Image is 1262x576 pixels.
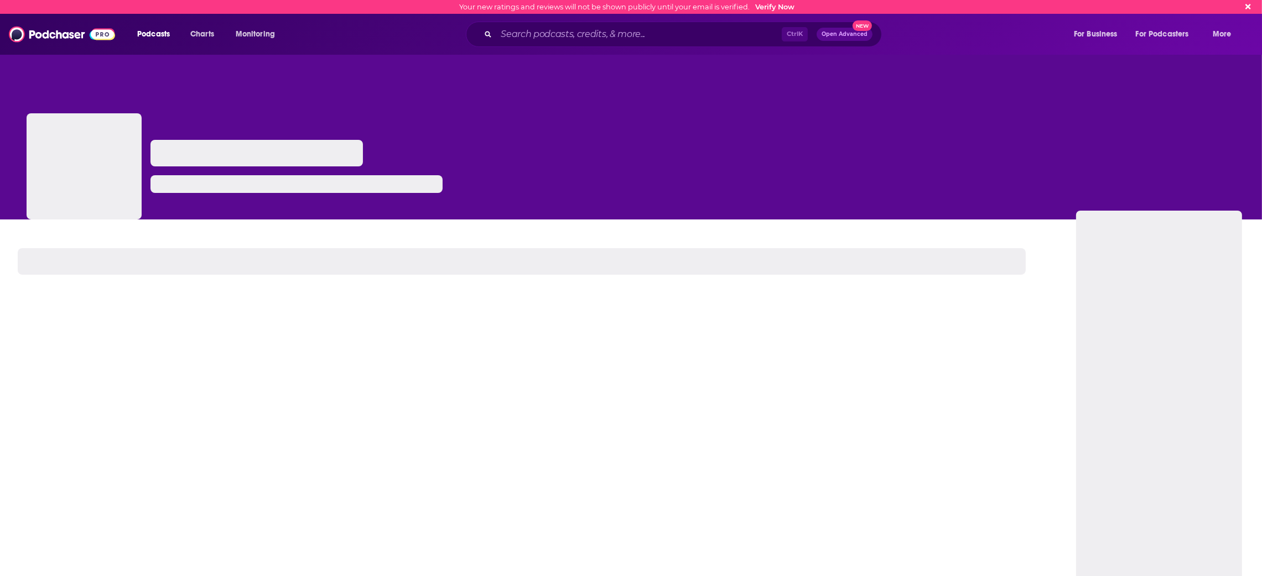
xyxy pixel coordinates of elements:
span: For Podcasters [1136,27,1189,42]
div: Search podcasts, credits, & more... [476,22,892,47]
span: Open Advanced [822,32,868,37]
span: Monitoring [236,27,275,42]
span: New [853,20,873,31]
button: open menu [1066,25,1131,43]
button: open menu [1129,25,1205,43]
img: Podchaser - Follow, Share and Rate Podcasts [9,24,115,45]
button: open menu [1205,25,1245,43]
span: More [1213,27,1232,42]
span: Podcasts [137,27,170,42]
button: open menu [129,25,184,43]
button: Open AdvancedNew [817,28,873,41]
span: For Business [1074,27,1118,42]
button: open menu [228,25,289,43]
input: Search podcasts, credits, & more... [496,25,782,43]
span: Ctrl K [782,27,808,41]
span: Charts [190,27,214,42]
a: Charts [183,25,221,43]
